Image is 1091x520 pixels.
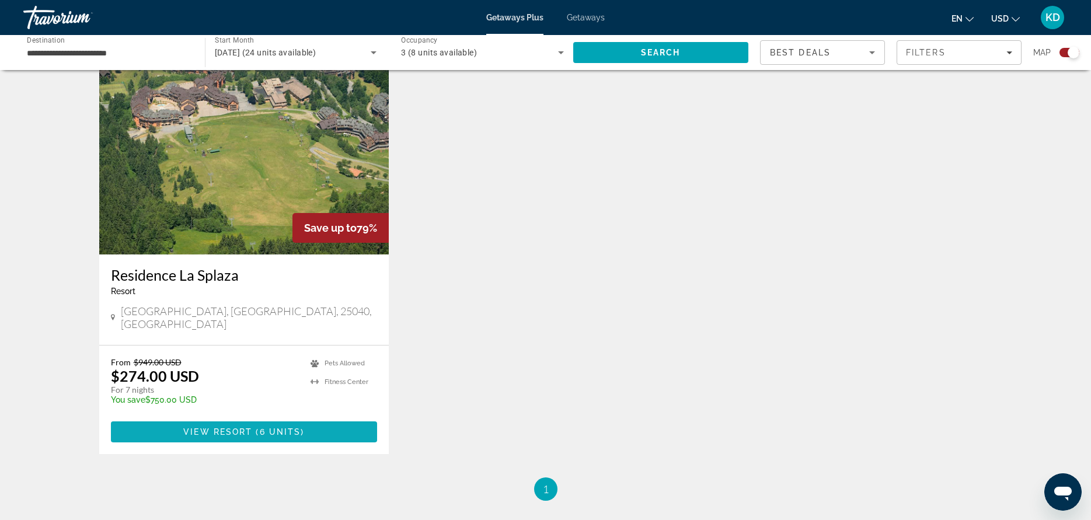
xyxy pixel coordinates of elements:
[1033,44,1051,61] span: Map
[486,13,543,22] a: Getaways Plus
[1037,5,1068,30] button: User Menu
[292,213,389,243] div: 79%
[897,40,1022,65] button: Filters
[770,48,831,57] span: Best Deals
[573,42,749,63] button: Search
[23,2,140,33] a: Travorium
[304,222,357,234] span: Save up to
[27,36,65,44] span: Destination
[906,48,946,57] span: Filters
[252,427,304,437] span: ( )
[991,10,1020,27] button: Change currency
[111,357,131,367] span: From
[215,36,254,44] span: Start Month
[401,36,438,44] span: Occupancy
[111,421,378,442] button: View Resort(6 units)
[951,10,974,27] button: Change language
[325,360,365,367] span: Pets Allowed
[215,48,316,57] span: [DATE] (24 units available)
[325,378,368,386] span: Fitness Center
[111,287,135,296] span: Resort
[183,427,252,437] span: View Resort
[27,46,190,60] input: Select destination
[111,266,378,284] a: Residence La Splaza
[99,477,992,501] nav: Pagination
[641,48,681,57] span: Search
[951,14,963,23] span: en
[111,395,145,404] span: You save
[121,305,378,330] span: [GEOGRAPHIC_DATA], [GEOGRAPHIC_DATA], 25040, [GEOGRAPHIC_DATA]
[567,13,605,22] a: Getaways
[111,367,199,385] p: $274.00 USD
[134,357,182,367] span: $949.00 USD
[1045,12,1060,23] span: KD
[260,427,301,437] span: 6 units
[99,68,389,254] img: Residence La Splaza
[770,46,875,60] mat-select: Sort by
[543,483,549,495] span: 1
[401,48,477,57] span: 3 (8 units available)
[111,395,299,404] p: $750.00 USD
[1044,473,1082,511] iframe: Button to launch messaging window
[111,385,299,395] p: For 7 nights
[991,14,1009,23] span: USD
